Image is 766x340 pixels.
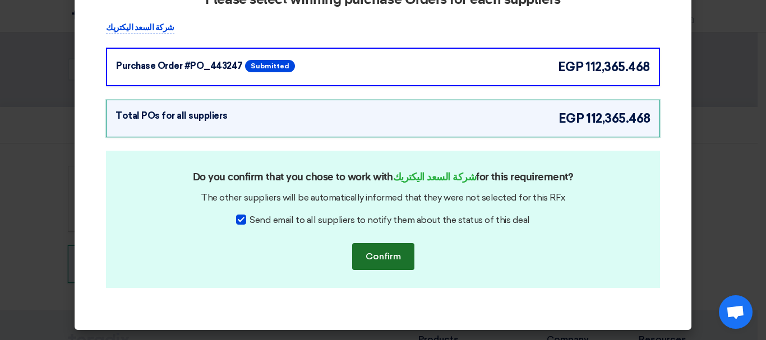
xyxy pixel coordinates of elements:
[250,213,529,227] span: Send email to all suppliers to notify them about the status of this deal
[116,109,227,123] div: Total POs for all suppliers
[586,109,650,128] span: 112,365.468
[106,21,174,35] p: شركة السعد اليكتريك
[116,59,243,73] div: Purchase Order #PO_443247
[393,173,477,183] strong: شركة السعد اليكتريك
[558,58,584,76] span: egp
[130,170,636,185] h2: Do you confirm that you chose to work with for this requirement?
[559,109,584,128] span: egp
[719,295,753,329] a: Open chat
[124,191,642,204] div: The other suppliers will be automatically informed that they were not selected for this RFx
[352,243,414,270] button: Confirm
[585,58,650,76] span: 112,365.468
[245,60,295,72] span: Submitted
